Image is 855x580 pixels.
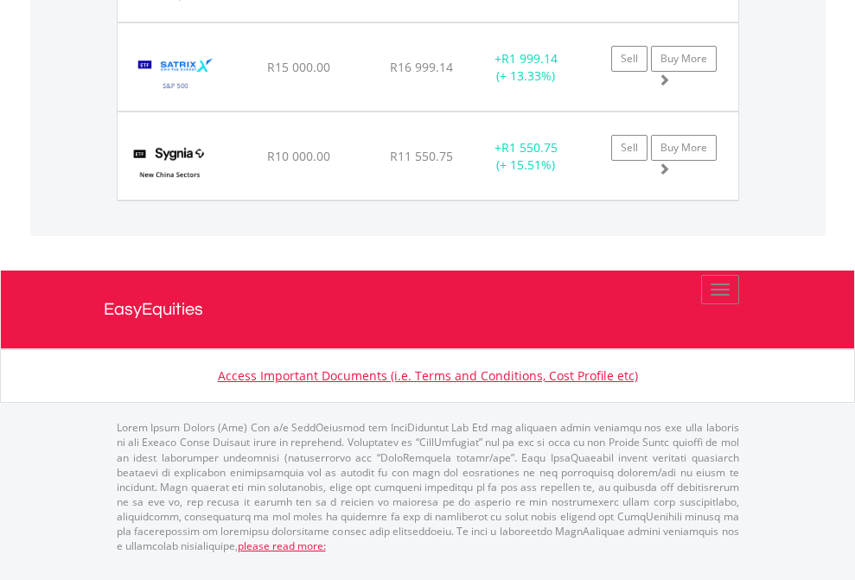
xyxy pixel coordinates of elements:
a: Buy More [651,135,717,161]
span: R16 999.14 [390,59,453,75]
a: Sell [611,46,648,72]
a: please read more: [238,539,326,553]
a: Sell [611,135,648,161]
span: R1 550.75 [501,139,558,156]
span: R11 550.75 [390,148,453,164]
span: R1 999.14 [501,50,558,67]
span: R10 000.00 [267,148,330,164]
a: Access Important Documents (i.e. Terms and Conditions, Cost Profile etc) [218,367,638,384]
p: Lorem Ipsum Dolors (Ame) Con a/e SeddOeiusmod tem InciDiduntut Lab Etd mag aliquaen admin veniamq... [117,420,739,553]
a: Buy More [651,46,717,72]
span: R15 000.00 [267,59,330,75]
a: EasyEquities [104,271,752,348]
div: + (+ 13.33%) [472,50,580,85]
img: TFSA.SYGCN.png [126,134,214,195]
img: TFSA.STX500.png [126,45,226,106]
div: + (+ 15.51%) [472,139,580,174]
